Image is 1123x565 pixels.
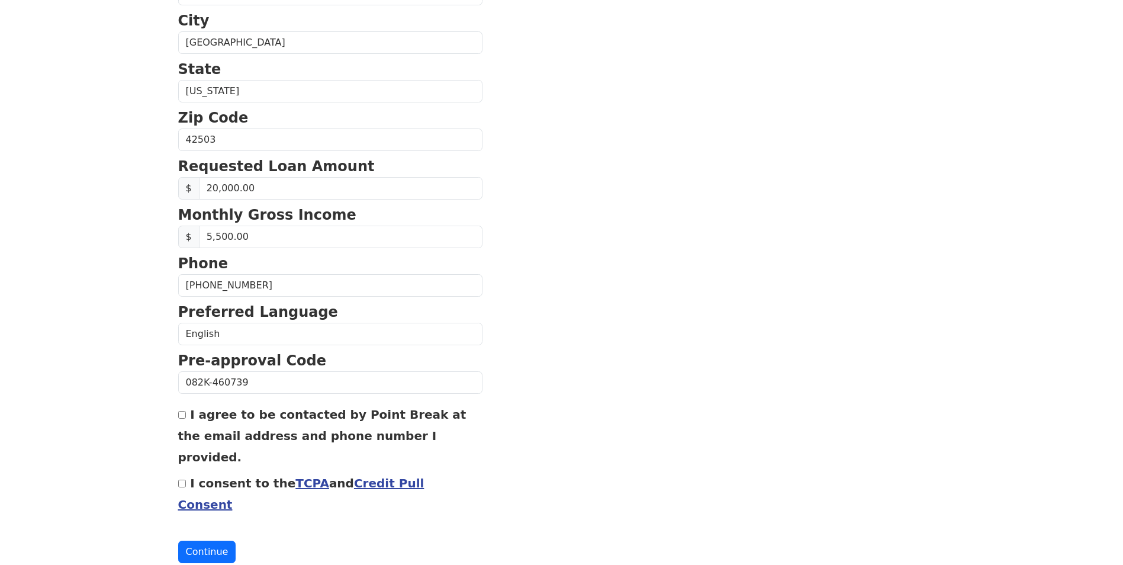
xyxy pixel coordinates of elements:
p: Monthly Gross Income [178,204,482,226]
span: $ [178,177,199,200]
strong: Pre-approval Code [178,352,327,369]
button: Continue [178,541,236,563]
label: I agree to be contacted by Point Break at the email address and phone number I provided. [178,407,466,464]
strong: Requested Loan Amount [178,158,375,175]
strong: City [178,12,210,29]
input: Monthly Gross Income [199,226,482,248]
strong: Preferred Language [178,304,338,320]
input: Phone [178,274,482,297]
strong: Phone [178,255,229,272]
input: Pre-approval Code [178,371,482,394]
input: Requested Loan Amount [199,177,482,200]
input: City [178,31,482,54]
strong: State [178,61,221,78]
input: Zip Code [178,129,482,151]
span: $ [178,226,199,248]
label: I consent to the and [178,476,424,512]
a: TCPA [295,476,329,490]
strong: Zip Code [178,110,249,126]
